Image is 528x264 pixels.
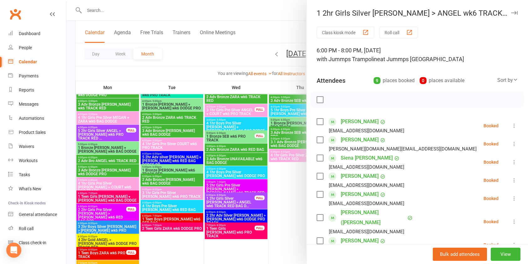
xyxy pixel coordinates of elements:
[341,236,379,246] a: [PERSON_NAME]
[8,41,66,55] a: People
[484,178,499,182] div: Booked
[8,97,66,111] a: Messages
[8,125,66,140] a: Product Sales
[341,117,379,127] a: [PERSON_NAME]
[8,27,66,41] a: Dashboard
[8,222,66,236] a: Roll call
[8,236,66,250] a: Class kiosk mode
[420,76,464,85] div: places available
[380,56,464,62] span: at Jummps [GEOGRAPHIC_DATA]
[19,240,46,245] div: Class check-in
[484,142,499,146] div: Booked
[374,76,415,85] div: places booked
[19,87,34,92] div: Reports
[341,208,406,228] a: [PERSON_NAME] ([PERSON_NAME]
[8,6,23,22] a: Clubworx
[19,226,34,231] div: Roll call
[317,56,380,62] span: with Jummps Trampoline
[8,69,66,83] a: Payments
[19,59,37,64] div: Calendar
[19,144,34,149] div: Waivers
[8,154,66,168] a: Workouts
[19,116,44,121] div: Automations
[8,168,66,182] a: Tasks
[491,248,520,261] button: View
[329,163,404,171] div: [EMAIL_ADDRESS][DOMAIN_NAME]
[317,76,345,85] div: Attendees
[8,83,66,97] a: Reports
[497,76,518,84] div: Sort by
[329,181,404,189] div: [EMAIL_ADDRESS][DOMAIN_NAME]
[8,140,66,154] a: Waivers
[19,45,32,50] div: People
[420,77,427,84] div: 0
[6,243,21,258] div: Open Intercom Messenger
[8,208,66,222] a: General attendance kiosk mode
[19,212,57,217] div: General attendance
[329,228,404,236] div: [EMAIL_ADDRESS][DOMAIN_NAME]
[374,77,380,84] div: 9
[19,130,46,135] div: Product Sales
[307,9,528,18] div: 1 2hr Girls Silver [PERSON_NAME] > ANGEL wk6 TRACK RED BAG D...
[341,135,379,145] a: [PERSON_NAME]
[19,158,38,163] div: Workouts
[19,73,39,78] div: Payments
[329,127,404,135] div: [EMAIL_ADDRESS][DOMAIN_NAME]
[433,248,487,261] button: Bulk add attendees
[484,243,499,247] div: Booked
[8,182,66,196] a: What's New
[341,153,393,163] a: Siena [PERSON_NAME]
[484,124,499,128] div: Booked
[484,196,499,201] div: Booked
[341,189,379,199] a: [PERSON_NAME]
[19,102,39,107] div: Messages
[329,145,477,153] div: [PERSON_NAME][DOMAIN_NAME][EMAIL_ADDRESS][DOMAIN_NAME]
[484,160,499,164] div: Booked
[484,219,499,224] div: Booked
[8,55,66,69] a: Calendar
[19,186,41,191] div: What's New
[379,27,418,38] button: Roll call
[317,46,518,64] div: 6:00 PM - 8:00 PM, [DATE]
[19,31,40,36] div: Dashboard
[329,199,404,208] div: [EMAIL_ADDRESS][DOMAIN_NAME]
[8,111,66,125] a: Automations
[317,27,374,38] button: Class kiosk mode
[341,171,379,181] a: [PERSON_NAME]
[19,172,30,177] div: Tasks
